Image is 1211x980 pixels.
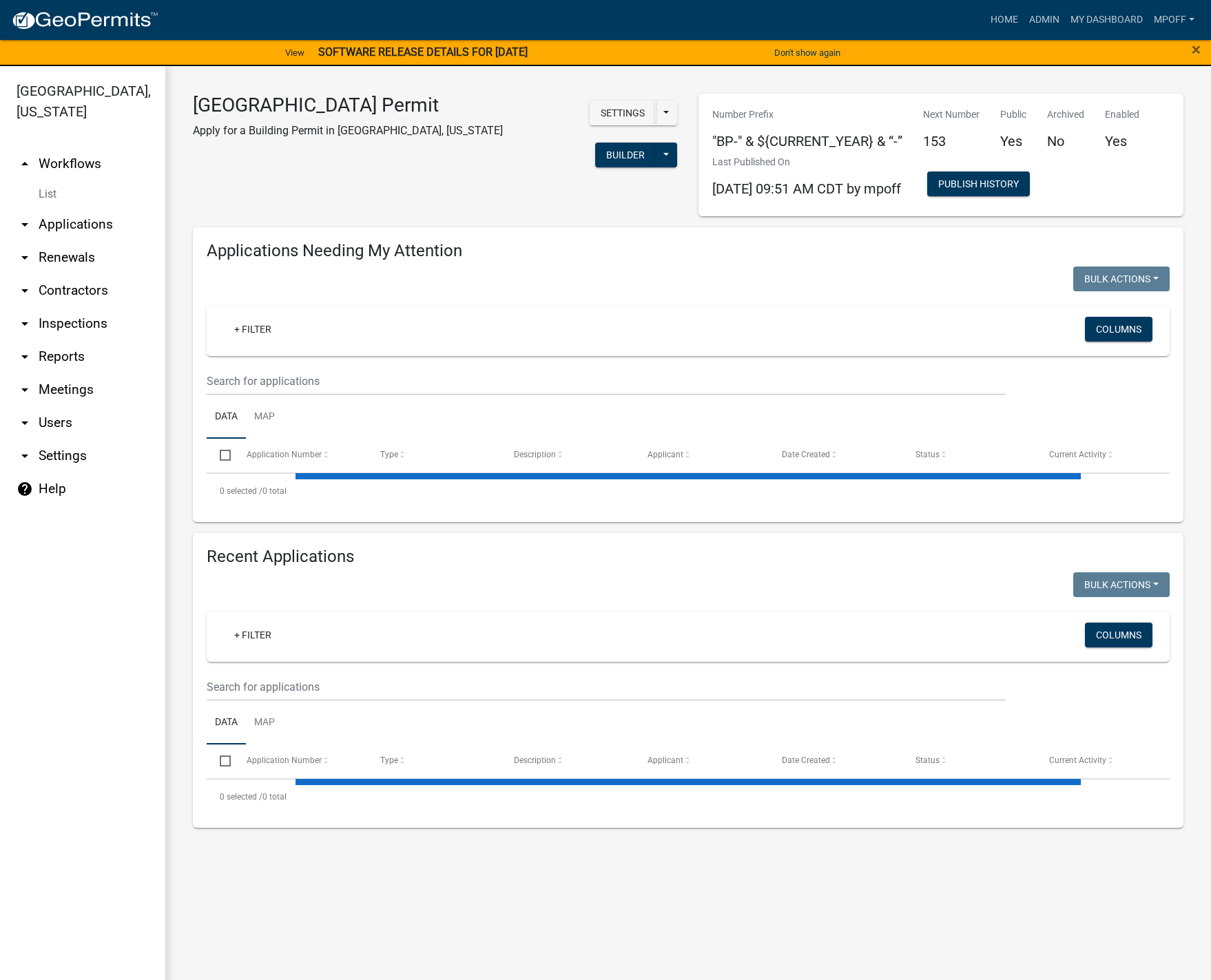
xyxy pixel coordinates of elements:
p: Public [1000,107,1026,122]
i: help [17,481,33,497]
span: 0 selected / [220,792,262,802]
i: arrow_drop_down [17,216,33,233]
span: Date Created [782,755,830,765]
a: Map [246,395,283,439]
h5: 153 [923,133,980,149]
span: Type [380,755,398,765]
p: Next Number [923,107,980,122]
span: 0 selected / [220,486,262,496]
datatable-header-cell: Status [902,744,1036,778]
span: Type [380,450,398,459]
i: arrow_drop_down [17,448,33,464]
input: Search for applications [207,367,1006,395]
p: Last Published On [712,155,901,169]
a: Map [246,701,283,745]
div: 0 total [207,780,1170,814]
a: Home [985,7,1024,33]
h5: Yes [1000,133,1026,149]
p: Number Prefix [712,107,902,122]
i: arrow_drop_down [17,382,33,398]
span: × [1192,40,1201,59]
button: Publish History [927,171,1030,196]
wm-modal-confirm: Workflow Publish History [927,179,1030,190]
h4: Recent Applications [207,547,1170,567]
input: Search for applications [207,673,1006,701]
h5: No [1047,133,1084,149]
button: Columns [1085,317,1152,342]
button: Builder [595,143,656,167]
h5: "BP-" & ${CURRENT_YEAR} & “-” [712,133,902,149]
i: arrow_drop_down [17,315,33,332]
a: Data [207,395,246,439]
a: + Filter [223,623,282,647]
i: arrow_drop_up [17,156,33,172]
datatable-header-cell: Type [367,744,501,778]
span: Status [915,755,940,765]
span: Status [915,450,940,459]
datatable-header-cell: Current Activity [1036,439,1170,472]
strong: SOFTWARE RELEASE DETAILS FOR [DATE] [318,45,528,59]
span: Application Number [247,450,322,459]
a: + Filter [223,317,282,342]
div: 0 total [207,474,1170,508]
datatable-header-cell: Date Created [768,744,902,778]
datatable-header-cell: Description [501,744,634,778]
datatable-header-cell: Date Created [768,439,902,472]
datatable-header-cell: Select [207,744,233,778]
span: Date Created [782,450,830,459]
span: Applicant [648,755,683,765]
button: Don't show again [769,41,846,64]
span: Current Activity [1049,450,1106,459]
a: View [280,41,310,64]
span: Applicant [648,450,683,459]
i: arrow_drop_down [17,249,33,266]
datatable-header-cell: Select [207,439,233,472]
h4: Applications Needing My Attention [207,241,1170,261]
p: Archived [1047,107,1084,122]
button: Settings [590,101,656,125]
a: My Dashboard [1065,7,1148,33]
p: Apply for a Building Permit in [GEOGRAPHIC_DATA], [US_STATE] [193,123,503,139]
datatable-header-cell: Description [501,439,634,472]
i: arrow_drop_down [17,282,33,299]
button: Close [1192,41,1201,58]
datatable-header-cell: Type [367,439,501,472]
span: Application Number [247,755,322,765]
span: Current Activity [1049,755,1106,765]
button: Columns [1085,623,1152,647]
span: [DATE] 09:51 AM CDT by mpoff [712,180,901,197]
a: Data [207,701,246,745]
i: arrow_drop_down [17,415,33,431]
datatable-header-cell: Status [902,439,1036,472]
button: Bulk Actions [1073,572,1170,597]
datatable-header-cell: Applicant [634,439,768,472]
button: Bulk Actions [1073,267,1170,291]
span: Description [514,450,556,459]
datatable-header-cell: Application Number [233,744,366,778]
h5: Yes [1105,133,1139,149]
a: Admin [1024,7,1065,33]
a: mpoff [1148,7,1200,33]
i: arrow_drop_down [17,348,33,365]
datatable-header-cell: Applicant [634,744,768,778]
datatable-header-cell: Current Activity [1036,744,1170,778]
p: Enabled [1105,107,1139,122]
span: Description [514,755,556,765]
h3: [GEOGRAPHIC_DATA] Permit [193,94,503,117]
datatable-header-cell: Application Number [233,439,366,472]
